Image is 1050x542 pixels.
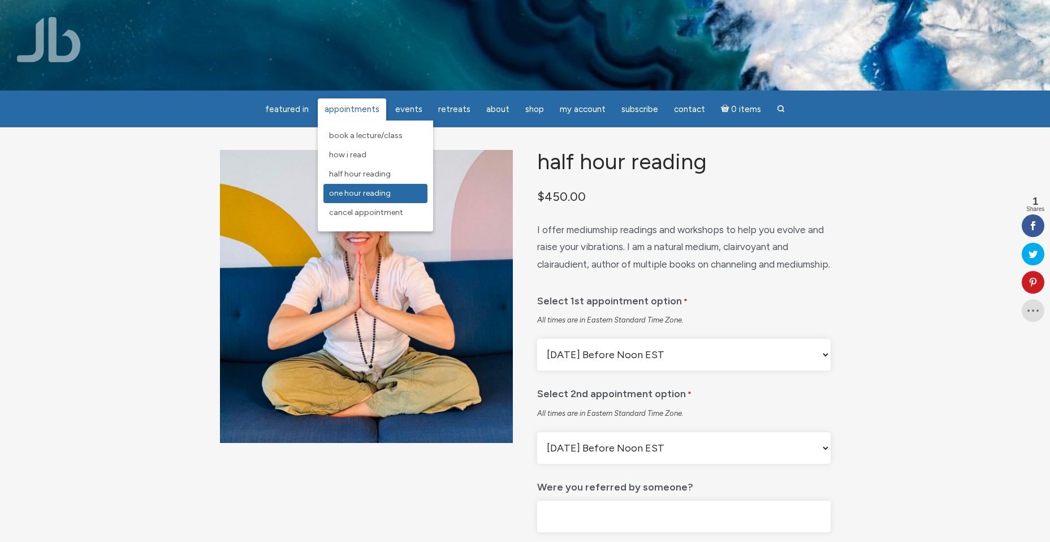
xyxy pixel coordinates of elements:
img: Half Hour Reading [220,150,513,443]
span: One Hour Reading [329,188,391,198]
span: $ [537,189,545,204]
i: Cart [721,104,732,114]
span: Retreats [438,104,470,114]
a: Appointments [318,98,386,121]
p: I offer mediumship readings and workshops to help you evolve and raise your vibrations. I am a na... [537,221,830,273]
span: About [486,104,509,114]
span: Appointments [325,104,379,114]
span: 0 items [731,105,761,114]
span: Half Hour Reading [329,169,391,179]
span: Contact [674,104,705,114]
bdi: 450.00 [537,189,586,204]
span: Events [395,104,422,114]
label: Were you referred by someone? [537,473,693,496]
span: Shares [1026,207,1044,212]
span: Shop [525,104,544,114]
div: All times are in Eastern Standard Time Zone. [537,315,830,325]
span: 1 [1026,196,1044,207]
img: Jamie Butler. The Everyday Medium [17,17,81,62]
span: How I Read [329,150,366,160]
a: Book a Lecture/Class [323,126,427,145]
a: My Account [553,98,612,121]
a: Half Hour Reading [323,165,427,184]
a: Cart0 items [714,97,768,121]
a: Shop [518,98,551,121]
a: About [479,98,516,121]
a: Subscribe [615,98,665,121]
span: Cancel Appointment [329,208,403,217]
span: Subscribe [621,104,658,114]
a: Events [388,98,429,121]
label: Select 1st appointment option [537,287,688,311]
label: Select 2nd appointment option [537,380,692,404]
a: featured in [258,98,316,121]
h1: Half Hour Reading [537,150,830,174]
a: Cancel Appointment [323,203,427,222]
a: Retreats [431,98,477,121]
div: All times are in Eastern Standard Time Zone. [537,408,830,419]
a: How I Read [323,145,427,165]
span: My Account [560,104,606,114]
span: Book a Lecture/Class [329,131,403,140]
a: Contact [667,98,712,121]
span: featured in [265,104,309,114]
a: One Hour Reading [323,184,427,203]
